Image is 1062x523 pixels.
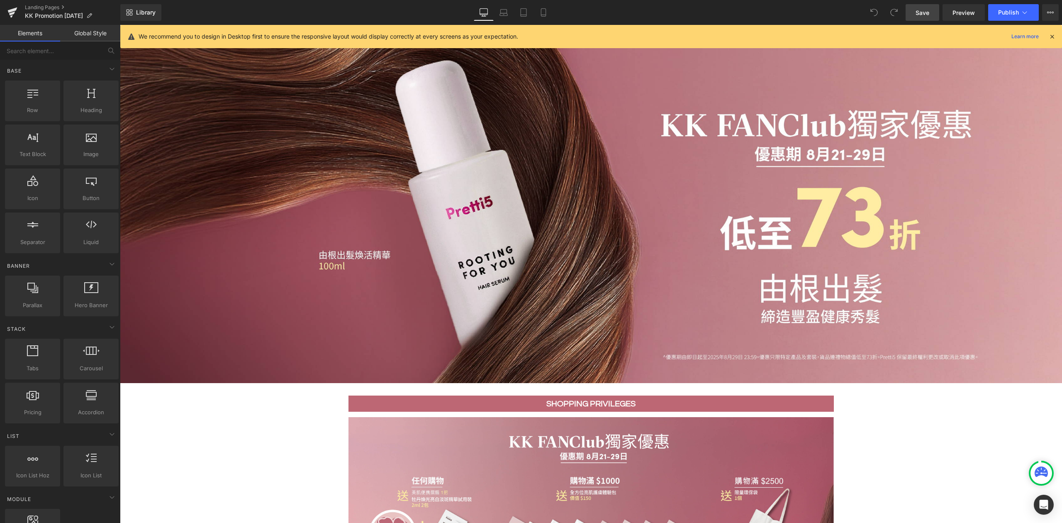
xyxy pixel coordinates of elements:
span: Icon [7,194,58,203]
span: Parallax [7,301,58,310]
span: Icon List [66,471,116,480]
span: Pricing [7,408,58,417]
a: Tablet [514,4,533,21]
span: Heading [66,106,116,115]
p: We recommend you to design in Desktop first to ensure the responsive layout would display correct... [139,32,518,41]
span: Text Block [7,150,58,159]
a: Desktop [474,4,494,21]
span: Publish [998,9,1019,16]
a: Preview [943,4,985,21]
a: Laptop [494,4,514,21]
span: Library [136,9,156,16]
b: SHOPPING PRIVILEGES [426,375,516,383]
button: Publish [988,4,1039,21]
span: Save [916,8,929,17]
span: Tabs [7,364,58,373]
button: Redo [886,4,902,21]
button: Undo [866,4,882,21]
span: Separator [7,238,58,247]
span: Preview [952,8,975,17]
span: List [6,432,20,440]
a: Mobile [533,4,553,21]
span: Carousel [66,364,116,373]
span: Accordion [66,408,116,417]
span: Hero Banner [66,301,116,310]
span: Base [6,67,22,75]
span: Module [6,495,32,503]
a: New Library [120,4,161,21]
span: Liquid [66,238,116,247]
a: Learn more [1008,32,1042,42]
span: Banner [6,262,31,270]
span: Icon List Hoz [7,471,58,480]
div: Open Intercom Messenger [1034,495,1054,515]
button: More [1042,4,1059,21]
a: Landing Pages [25,4,120,11]
span: Image [66,150,116,159]
span: Row [7,106,58,115]
span: Button [66,194,116,203]
span: KK Promotion [DATE] [25,12,83,19]
span: Stack [6,325,27,333]
a: Global Style [60,25,120,42]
